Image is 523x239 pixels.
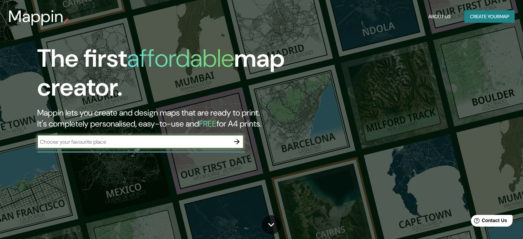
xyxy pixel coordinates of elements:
h2: Mappin lets you create and design maps that are ready to print. It's completely personalised, eas... [37,107,299,129]
button: About Us [426,10,453,23]
h5: FREE [199,118,217,129]
img: mappin-pin [64,18,69,23]
h1: affordable [127,42,234,74]
input: Choose your favourite place [37,138,230,146]
h1: The first map creator. [37,44,299,107]
h3: Mappin [8,7,64,26]
button: Create yourmap [464,10,515,23]
iframe: Help widget launcher [462,212,515,231]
